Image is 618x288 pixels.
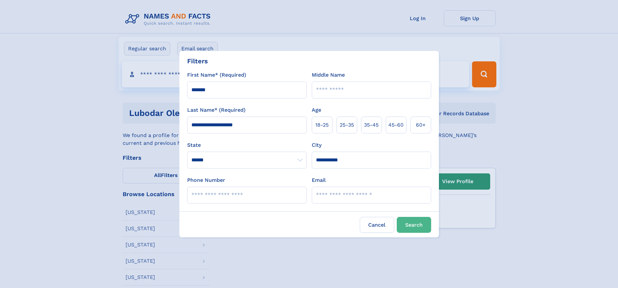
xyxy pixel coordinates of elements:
div: Filters [187,56,208,66]
label: Last Name* (Required) [187,106,246,114]
label: Age [312,106,321,114]
span: 18‑25 [315,121,329,129]
span: 45‑60 [388,121,404,129]
label: City [312,141,321,149]
label: Email [312,176,326,184]
button: Search [397,217,431,233]
label: First Name* (Required) [187,71,246,79]
span: 35‑45 [364,121,379,129]
label: Middle Name [312,71,345,79]
span: 25‑35 [340,121,354,129]
label: Cancel [360,217,394,233]
label: Phone Number [187,176,225,184]
label: State [187,141,307,149]
span: 60+ [416,121,426,129]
